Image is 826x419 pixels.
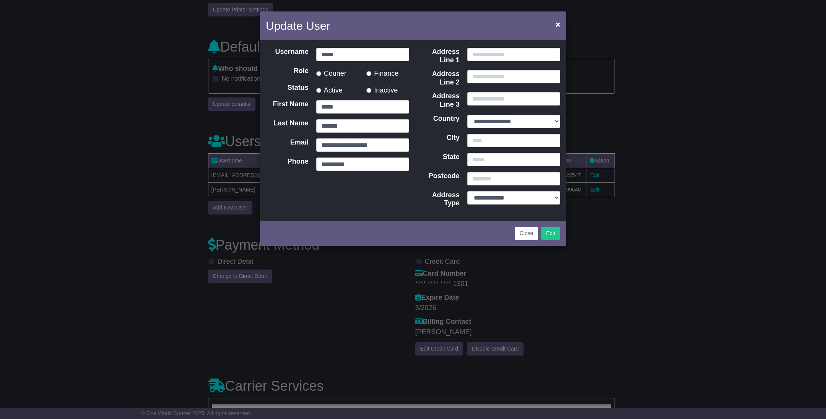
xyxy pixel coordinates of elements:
[262,100,312,114] label: First Name
[552,16,564,32] button: Close
[366,67,398,78] label: Finance
[413,172,463,185] label: Postcode
[413,48,463,64] label: Address Line 1
[316,71,321,76] input: Courier
[541,227,560,240] button: Edit
[262,158,312,171] label: Phone
[413,153,463,166] label: State
[413,70,463,86] label: Address Line 2
[556,20,560,29] span: ×
[316,84,343,95] label: Active
[266,17,330,34] h4: Update User
[262,67,312,78] label: Role
[413,92,463,109] label: Address Line 3
[316,67,346,78] label: Courier
[366,84,398,95] label: Inactive
[366,71,371,76] input: Finance
[316,88,321,93] input: Active
[366,88,371,93] input: Inactive
[413,115,463,128] label: Country
[262,84,312,95] label: Status
[413,191,463,208] label: Address Type
[262,48,312,61] label: Username
[262,138,312,152] label: Email
[413,134,463,147] label: City
[515,227,538,240] button: Close
[262,119,312,133] label: Last Name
